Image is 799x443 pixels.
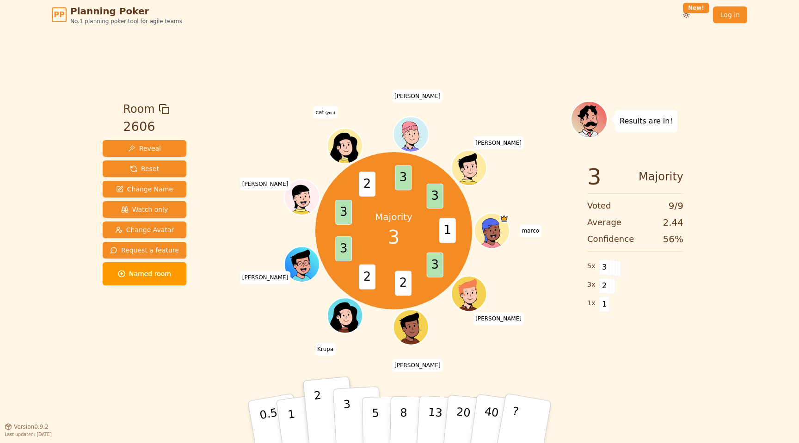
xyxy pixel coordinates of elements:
span: Reset [130,164,159,173]
span: Click to change your name [313,106,338,119]
span: Click to change your name [473,136,524,149]
span: Confidence [587,233,634,246]
span: 3 [426,252,443,277]
button: Reset [103,160,186,177]
span: Majority [639,166,683,188]
span: 2 [359,172,375,197]
p: Results are in! [620,115,673,128]
span: Click to change your name [240,178,291,191]
span: 1 [599,296,610,312]
span: 3 [395,166,412,191]
button: Click to change your avatar [328,129,362,162]
span: Voted [587,199,611,212]
span: 3 x [587,280,596,290]
span: 2.44 [663,216,683,229]
span: 9 / 9 [669,199,683,212]
span: Change Avatar [115,225,174,234]
span: Average [587,216,621,229]
span: 1 x [587,298,596,308]
span: 3 [426,184,443,209]
span: Named room [118,269,171,278]
button: Named room [103,262,186,285]
span: 2 [359,265,375,289]
span: Watch only [121,205,168,214]
span: Click to change your name [392,89,443,102]
p: 2 [313,389,326,439]
button: Change Avatar [103,221,186,238]
span: Request a feature [110,246,179,255]
span: PP [54,9,64,20]
span: Last updated: [DATE] [5,432,52,437]
span: 2 [599,278,610,294]
span: 1 [439,218,455,243]
button: Reveal [103,140,186,157]
span: 2 [395,271,412,296]
span: marco is the host [499,214,508,223]
button: Watch only [103,201,186,218]
p: Majority [375,210,412,223]
span: Reveal [128,144,161,153]
span: Planning Poker [70,5,182,18]
span: Click to change your name [473,312,524,325]
button: Change Name [103,181,186,197]
button: Version0.9.2 [5,423,49,431]
span: 3 [599,259,610,275]
span: 3 [388,223,399,251]
span: No.1 planning poker tool for agile teams [70,18,182,25]
div: New! [683,3,709,13]
span: Click to change your name [519,224,541,237]
a: Log in [713,6,747,23]
span: 3 [587,166,602,188]
span: 5 x [587,261,596,271]
a: PPPlanning PokerNo.1 planning poker tool for agile teams [52,5,182,25]
span: Click to change your name [315,343,336,356]
span: Version 0.9.2 [14,423,49,431]
span: Change Name [116,185,173,194]
button: Request a feature [103,242,186,258]
span: 3 [335,200,352,225]
div: 2606 [123,117,169,136]
span: (you) [324,111,335,115]
span: Click to change your name [392,359,443,372]
span: Click to change your name [240,271,291,284]
span: Room [123,101,154,117]
span: 3 [335,236,352,261]
span: 56 % [663,233,683,246]
button: New! [678,6,695,23]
